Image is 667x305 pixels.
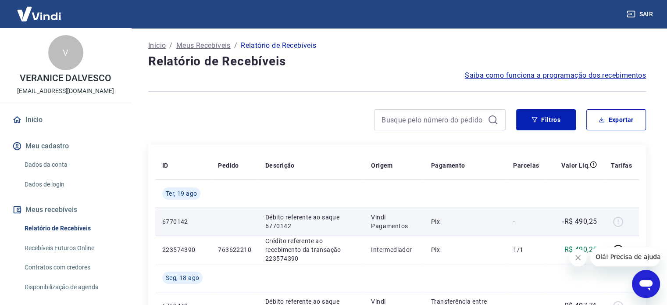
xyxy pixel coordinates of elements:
[148,40,166,51] a: Início
[513,161,539,170] p: Parcelas
[465,70,646,81] a: Saiba como funciona a programação dos recebimentos
[218,161,239,170] p: Pedido
[516,109,576,130] button: Filtros
[162,161,168,170] p: ID
[21,156,121,174] a: Dados da conta
[513,217,539,226] p: -
[162,217,204,226] p: 6770142
[5,6,74,13] span: Olá! Precisa de ajuda?
[48,35,83,70] div: V
[561,161,590,170] p: Valor Líq.
[371,213,417,230] p: Vindi Pagamentos
[265,213,357,230] p: Débito referente ao saque 6770142
[371,245,417,254] p: Intermediador
[166,273,199,282] span: Seg, 18 ago
[562,216,597,227] p: -R$ 490,25
[431,217,499,226] p: Pix
[431,245,499,254] p: Pix
[218,245,251,254] p: 763622210
[265,237,357,263] p: Crédito referente ao recebimento da transação 223574390
[586,109,646,130] button: Exportar
[569,249,587,266] iframe: Fechar mensagem
[176,40,231,51] a: Meus Recebíveis
[241,40,316,51] p: Relatório de Recebíveis
[21,176,121,194] a: Dados de login
[632,270,660,298] iframe: Botão para abrir a janela de mensagens
[265,161,295,170] p: Descrição
[162,245,204,254] p: 223574390
[21,219,121,237] a: Relatório de Recebíveis
[234,40,237,51] p: /
[431,161,465,170] p: Pagamento
[166,189,197,198] span: Ter, 19 ago
[564,244,597,255] p: R$ 490,25
[21,239,121,257] a: Recebíveis Futuros Online
[11,0,68,27] img: Vindi
[21,278,121,296] a: Disponibilização de agenda
[611,161,632,170] p: Tarifas
[382,113,484,126] input: Busque pelo número do pedido
[590,247,660,266] iframe: Mensagem da empresa
[371,161,392,170] p: Origem
[169,40,172,51] p: /
[11,136,121,156] button: Meu cadastro
[11,110,121,129] a: Início
[20,74,111,83] p: VERANICE DALVESCO
[513,245,539,254] p: 1/1
[148,53,646,70] h4: Relatório de Recebíveis
[21,258,121,276] a: Contratos com credores
[11,200,121,219] button: Meus recebíveis
[625,6,656,22] button: Sair
[17,86,114,96] p: [EMAIL_ADDRESS][DOMAIN_NAME]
